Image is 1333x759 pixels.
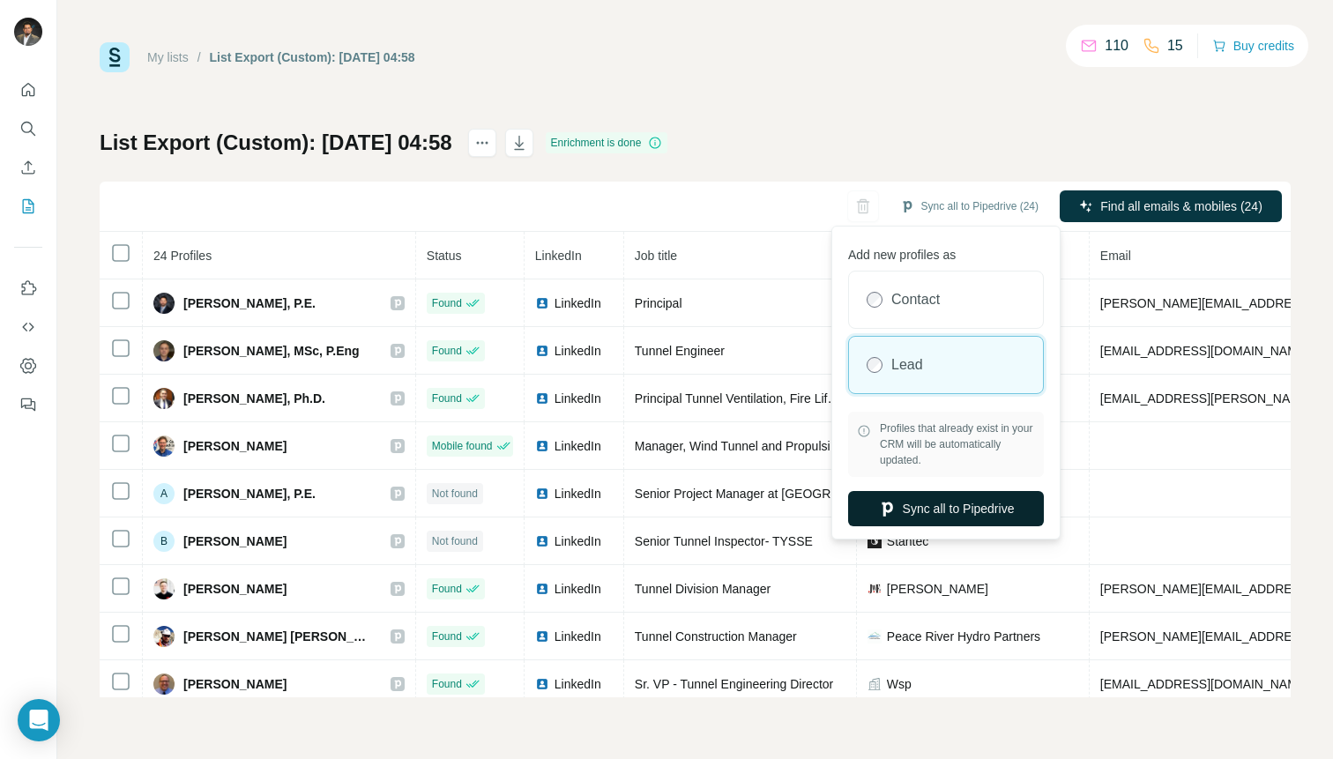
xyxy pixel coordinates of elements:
[535,629,549,644] img: LinkedIn logo
[887,675,912,693] span: Wsp
[153,626,175,647] img: Avatar
[555,390,601,407] span: LinkedIn
[868,534,882,548] img: company-logo
[100,42,130,72] img: Surfe Logo
[635,487,1054,501] span: Senior Project Manager at [GEOGRAPHIC_DATA]-Tunnel Expansion Project
[535,249,582,263] span: LinkedIn
[1060,190,1282,222] button: Find all emails & mobiles (24)
[891,289,940,310] label: Contact
[535,391,549,406] img: LinkedIn logo
[635,677,833,691] span: Sr. VP - Tunnel Engineering Director
[432,533,478,549] span: Not found
[848,491,1044,526] button: Sync all to Pipedrive
[14,389,42,420] button: Feedback
[535,344,549,358] img: LinkedIn logo
[1105,35,1128,56] p: 110
[868,629,882,644] img: company-logo
[555,342,601,360] span: LinkedIn
[183,485,316,502] span: [PERSON_NAME], P.E.
[535,487,549,501] img: LinkedIn logo
[153,483,175,504] div: A
[183,532,287,550] span: [PERSON_NAME]
[880,420,1035,468] span: Profiles that already exist in your CRM will be automatically updated.
[535,296,549,310] img: LinkedIn logo
[468,129,496,157] button: actions
[153,249,212,263] span: 24 Profiles
[153,340,175,361] img: Avatar
[14,190,42,222] button: My lists
[14,18,42,46] img: Avatar
[555,675,601,693] span: LinkedIn
[555,437,601,455] span: LinkedIn
[183,294,316,312] span: [PERSON_NAME], P.E.
[635,296,682,310] span: Principal
[432,295,462,311] span: Found
[432,343,462,359] span: Found
[555,294,601,312] span: LinkedIn
[147,50,189,64] a: My lists
[153,578,175,599] img: Avatar
[14,311,42,343] button: Use Surfe API
[635,534,813,548] span: Senior Tunnel Inspector- TYSSE
[1100,249,1131,263] span: Email
[546,132,668,153] div: Enrichment is done
[18,699,60,741] div: Open Intercom Messenger
[183,342,360,360] span: [PERSON_NAME], MSc, P.Eng
[891,354,923,376] label: Lead
[183,437,287,455] span: [PERSON_NAME]
[153,531,175,552] div: B
[427,249,462,263] span: Status
[635,391,904,406] span: Principal Tunnel Ventilation, Fire Life Safety Lead
[210,48,415,66] div: List Export (Custom): [DATE] 04:58
[432,438,493,454] span: Mobile found
[14,350,42,382] button: Dashboard
[535,677,549,691] img: LinkedIn logo
[1100,197,1262,215] span: Find all emails & mobiles (24)
[183,675,287,693] span: [PERSON_NAME]
[555,485,601,502] span: LinkedIn
[14,113,42,145] button: Search
[887,628,1040,645] span: Peace River Hydro Partners
[555,628,601,645] span: LinkedIn
[100,129,452,157] h1: List Export (Custom): [DATE] 04:58
[888,193,1051,220] button: Sync all to Pipedrive (24)
[535,534,549,548] img: LinkedIn logo
[635,249,677,263] span: Job title
[14,152,42,183] button: Enrich CSV
[14,272,42,304] button: Use Surfe on LinkedIn
[887,580,988,598] span: [PERSON_NAME]
[635,439,886,453] span: Manager, Wind Tunnel and Propulsion Testing
[432,676,462,692] span: Found
[432,486,478,502] span: Not found
[1100,677,1309,691] span: [EMAIL_ADDRESS][DOMAIN_NAME]
[183,390,325,407] span: [PERSON_NAME], Ph.D.
[887,532,928,550] span: Stantec
[635,629,797,644] span: Tunnel Construction Manager
[555,580,601,598] span: LinkedIn
[14,74,42,106] button: Quick start
[848,239,1044,264] p: Add new profiles as
[432,391,462,406] span: Found
[868,582,882,596] img: company-logo
[635,344,725,358] span: Tunnel Engineer
[153,293,175,314] img: Avatar
[555,532,601,550] span: LinkedIn
[183,580,287,598] span: [PERSON_NAME]
[197,48,201,66] li: /
[432,629,462,644] span: Found
[535,582,549,596] img: LinkedIn logo
[535,439,549,453] img: LinkedIn logo
[1100,344,1309,358] span: [EMAIL_ADDRESS][DOMAIN_NAME]
[1167,35,1183,56] p: 15
[183,628,373,645] span: [PERSON_NAME] [PERSON_NAME]
[153,673,175,695] img: Avatar
[1212,33,1294,58] button: Buy credits
[635,582,771,596] span: Tunnel Division Manager
[432,581,462,597] span: Found
[153,435,175,457] img: Avatar
[153,388,175,409] img: Avatar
